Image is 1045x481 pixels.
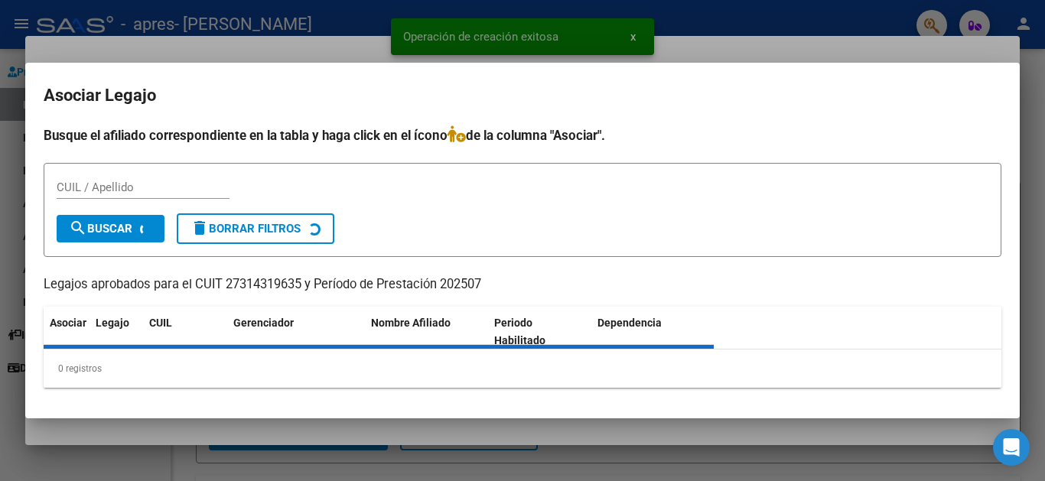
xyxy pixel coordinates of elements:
span: Borrar Filtros [190,222,301,236]
button: Borrar Filtros [177,213,334,244]
mat-icon: delete [190,219,209,237]
datatable-header-cell: CUIL [143,307,227,357]
datatable-header-cell: Gerenciador [227,307,365,357]
div: 0 registros [44,349,1001,388]
span: Nombre Afiliado [371,317,451,329]
datatable-header-cell: Dependencia [591,307,715,357]
span: Dependencia [597,317,662,329]
div: Open Intercom Messenger [993,429,1030,466]
datatable-header-cell: Legajo [90,307,143,357]
datatable-header-cell: Periodo Habilitado [488,307,591,357]
mat-icon: search [69,219,87,237]
span: Asociar [50,317,86,329]
span: Periodo Habilitado [494,317,545,346]
span: Buscar [69,222,132,236]
span: CUIL [149,317,172,329]
h4: Busque el afiliado correspondiente en la tabla y haga click en el ícono de la columna "Asociar". [44,125,1001,145]
datatable-header-cell: Nombre Afiliado [365,307,488,357]
datatable-header-cell: Asociar [44,307,90,357]
h2: Asociar Legajo [44,81,1001,110]
p: Legajos aprobados para el CUIT 27314319635 y Período de Prestación 202507 [44,275,1001,294]
span: Legajo [96,317,129,329]
button: Buscar [57,215,164,242]
span: Gerenciador [233,317,294,329]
